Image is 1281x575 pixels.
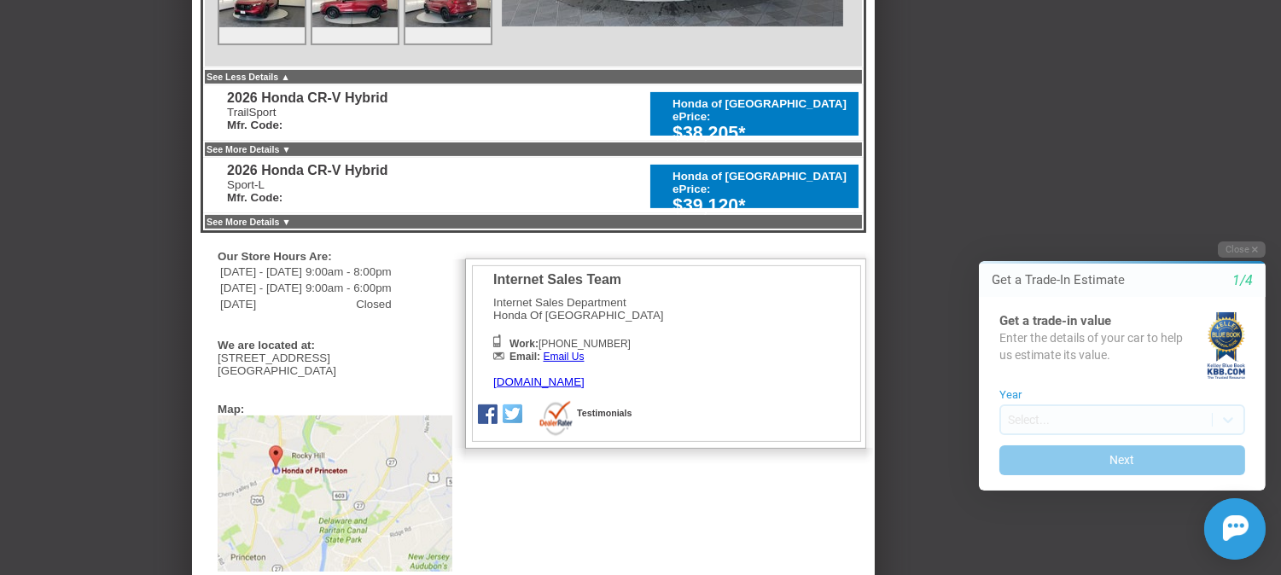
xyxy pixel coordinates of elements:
b: Mfr. Code: [227,119,282,131]
div: Our Store Hours Are: [218,250,444,263]
div: 2026 Honda CR-V Hybrid [227,90,387,106]
iframe: Chat Assistance [943,226,1281,575]
img: Icon_Phone.png [493,334,501,347]
div: We are located at: [218,339,444,351]
span: [PHONE_NUMBER] [509,338,631,350]
td: [DATE] - [DATE] [219,281,303,295]
td: 9:00am - 8:00pm [305,264,393,279]
a: Testimonials [577,408,632,418]
td: [DATE] - [DATE] [219,264,303,279]
div: TrailSport [227,106,387,131]
a: See More Details ▼ [207,144,291,154]
b: Work: [509,338,539,350]
div: Honda of [GEOGRAPHIC_DATA] ePrice: [673,170,850,195]
div: Sport-L [227,178,387,204]
div: $39,120* [673,195,850,217]
div: $38,205* [673,123,850,144]
td: 9:00am - 6:00pm [305,281,393,295]
a: See More Details ▼ [207,217,291,227]
div: [STREET_ADDRESS] [GEOGRAPHIC_DATA] [218,351,452,377]
b: Email: [509,351,540,363]
a: Email Us [544,351,585,363]
div: Honda of [GEOGRAPHIC_DATA] ePrice: [673,97,850,123]
td: [DATE] [219,297,303,311]
img: Icon_Facebook.png [478,404,498,424]
img: Icon_Email2.png [493,352,504,360]
div: Internet Sales Team [493,272,664,287]
a: [DOMAIN_NAME] [493,375,585,388]
div: 2026 Honda CR-V Hybrid [227,163,387,178]
div: Map: [218,403,244,415]
img: Icon_Dealerrater.png [539,401,575,437]
a: See Less Details ▲ [207,72,290,82]
div: Internet Sales Department Honda Of [GEOGRAPHIC_DATA] [493,272,664,388]
td: Closed [305,297,393,311]
b: Mfr. Code: [227,191,282,204]
img: Icon_Twitter.png [503,404,522,423]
